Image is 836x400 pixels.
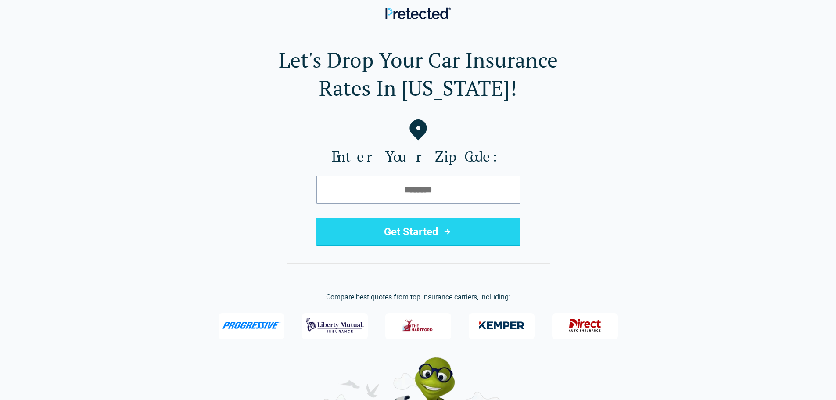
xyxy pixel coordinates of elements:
button: Get Started [316,218,520,246]
img: Pretected [385,7,451,19]
img: Direct General [563,314,606,337]
img: The Hartford [397,314,440,337]
h1: Let's Drop Your Car Insurance Rates In [US_STATE]! [14,46,822,102]
p: Compare best quotes from top insurance carriers, including: [14,292,822,303]
img: Kemper [473,314,531,337]
img: Liberty Mutual [306,314,364,337]
label: Enter Your Zip Code: [14,148,822,165]
img: Progressive [222,322,281,329]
